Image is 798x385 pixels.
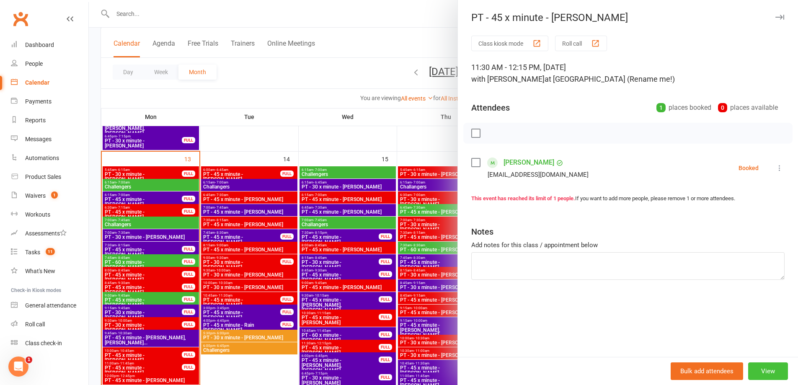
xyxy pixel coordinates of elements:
a: Calendar [11,73,88,92]
a: Assessments [11,224,88,243]
div: General attendance [25,302,76,309]
div: Dashboard [25,41,54,48]
div: Workouts [25,211,50,218]
div: If you want to add more people, please remove 1 or more attendees. [471,194,785,203]
a: Waivers 1 [11,186,88,205]
div: Roll call [25,321,45,328]
div: Notes [471,226,493,238]
span: 1 [26,357,32,363]
a: General attendance kiosk mode [11,296,88,315]
div: 11:30 AM - 12:15 PM, [DATE] [471,62,785,85]
div: Waivers [25,192,46,199]
button: Roll call [555,36,607,51]
a: [PERSON_NAME] [504,156,554,169]
div: What's New [25,268,55,274]
strong: This event has reached its limit of 1 people. [471,195,575,202]
span: 11 [46,248,55,255]
div: Calendar [25,79,49,86]
div: Assessments [25,230,67,237]
div: places booked [656,102,711,114]
a: Tasks 11 [11,243,88,262]
div: Tasks [25,249,40,256]
div: Attendees [471,102,510,114]
div: Class check-in [25,340,62,346]
div: PT - 45 x minute - [PERSON_NAME] [458,12,798,23]
a: Dashboard [11,36,88,54]
a: What's New [11,262,88,281]
iframe: Intercom live chat [8,357,28,377]
div: Payments [25,98,52,105]
a: Roll call [11,315,88,334]
a: Payments [11,92,88,111]
div: Automations [25,155,59,161]
div: Booked [739,165,759,171]
button: View [748,362,788,380]
a: Messages [11,130,88,149]
div: 0 [718,103,727,112]
div: Messages [25,136,52,142]
a: Clubworx [10,8,31,29]
button: Bulk add attendees [671,362,743,380]
div: [EMAIL_ADDRESS][DOMAIN_NAME] [488,169,589,180]
div: Product Sales [25,173,61,180]
div: Add notes for this class / appointment below [471,240,785,250]
a: Reports [11,111,88,130]
div: places available [718,102,778,114]
span: with [PERSON_NAME] [471,75,545,83]
a: People [11,54,88,73]
button: Class kiosk mode [471,36,548,51]
a: Workouts [11,205,88,224]
a: Automations [11,149,88,168]
div: Reports [25,117,46,124]
a: Class kiosk mode [11,334,88,353]
span: 1 [51,191,58,199]
div: 1 [656,103,666,112]
div: People [25,60,43,67]
a: Product Sales [11,168,88,186]
span: at [GEOGRAPHIC_DATA] (Rename me!) [545,75,675,83]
